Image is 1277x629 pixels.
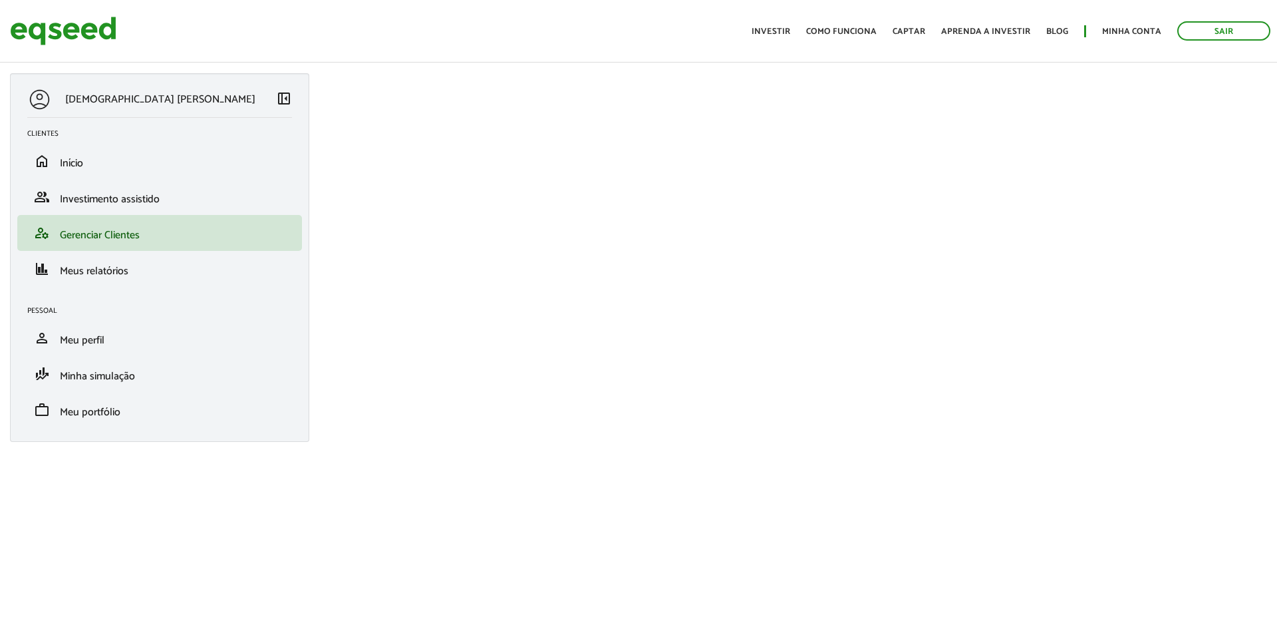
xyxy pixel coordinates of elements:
li: Meu perfil [17,320,302,356]
span: Gerenciar Clientes [60,226,140,244]
a: Aprenda a investir [941,27,1030,36]
span: finance [34,261,50,277]
a: homeInício [27,153,292,169]
a: Captar [893,27,925,36]
img: EqSeed [10,13,116,49]
li: Meus relatórios [17,251,302,287]
p: [DEMOGRAPHIC_DATA] [PERSON_NAME] [65,93,255,106]
span: Minha simulação [60,367,135,385]
span: Meus relatórios [60,262,128,280]
a: financeMeus relatórios [27,261,292,277]
span: Início [60,154,83,172]
span: person [34,330,50,346]
a: Como funciona [806,27,877,36]
a: Minha conta [1102,27,1161,36]
a: groupInvestimento assistido [27,189,292,205]
a: Investir [752,27,790,36]
a: workMeu portfólio [27,402,292,418]
a: manage_accountsGerenciar Clientes [27,225,292,241]
a: Sair [1177,21,1270,41]
span: home [34,153,50,169]
span: Meu perfil [60,331,104,349]
a: finance_modeMinha simulação [27,366,292,382]
span: left_panel_close [276,91,292,106]
span: Meu portfólio [60,403,120,421]
span: Investimento assistido [60,190,160,208]
a: personMeu perfil [27,330,292,346]
li: Minha simulação [17,356,302,392]
a: Blog [1046,27,1068,36]
span: manage_accounts [34,225,50,241]
h2: Clientes [27,130,302,138]
li: Início [17,143,302,179]
li: Meu portfólio [17,392,302,428]
li: Investimento assistido [17,179,302,215]
span: group [34,189,50,205]
span: work [34,402,50,418]
span: finance_mode [34,366,50,382]
h2: Pessoal [27,307,302,315]
li: Gerenciar Clientes [17,215,302,251]
a: Colapsar menu [276,91,292,109]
